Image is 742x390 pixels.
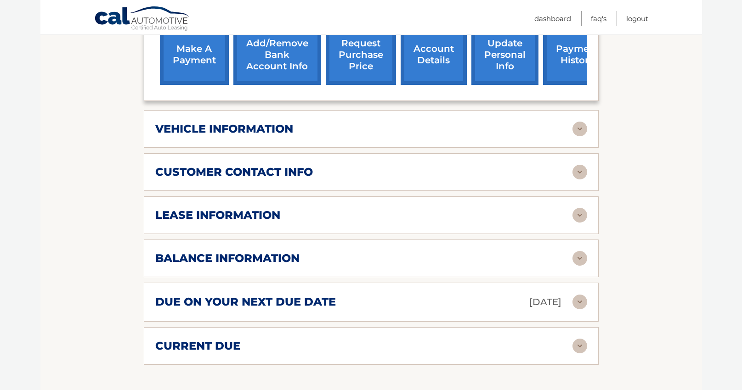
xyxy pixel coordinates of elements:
[534,11,571,26] a: Dashboard
[572,251,587,266] img: accordion-rest.svg
[572,122,587,136] img: accordion-rest.svg
[155,165,313,179] h2: customer contact info
[471,25,538,85] a: update personal info
[591,11,606,26] a: FAQ's
[529,294,561,310] p: [DATE]
[572,339,587,353] img: accordion-rest.svg
[572,208,587,223] img: accordion-rest.svg
[155,339,240,353] h2: current due
[572,165,587,179] img: accordion-rest.svg
[160,25,229,85] a: make a payment
[543,25,612,85] a: payment history
[233,25,321,85] a: Add/Remove bank account info
[572,295,587,309] img: accordion-rest.svg
[155,295,336,309] h2: due on your next due date
[401,25,467,85] a: account details
[155,208,280,222] h2: lease information
[94,6,191,33] a: Cal Automotive
[326,25,396,85] a: request purchase price
[155,251,300,265] h2: balance information
[626,11,648,26] a: Logout
[155,122,293,136] h2: vehicle information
